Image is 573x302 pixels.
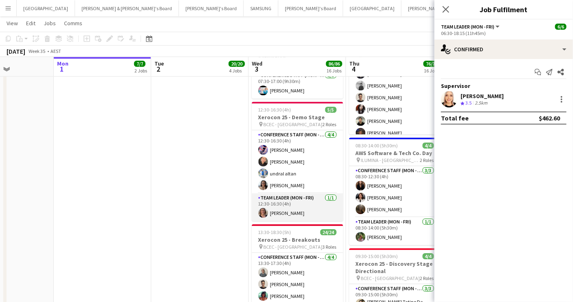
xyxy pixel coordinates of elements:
[56,64,68,74] span: 1
[326,61,342,67] span: 86/86
[320,229,337,235] span: 24/24
[441,24,501,30] button: Team Leader (Mon - Fri)
[473,100,489,107] div: 2.5km
[420,157,434,163] span: 2 Roles
[44,20,56,27] span: Jobs
[75,0,179,16] button: [PERSON_NAME] & [PERSON_NAME]'s Board
[361,275,420,281] span: BCEC - [GEOGRAPHIC_DATA]
[252,114,343,121] h3: Xerocon 25 - Demo Stage
[349,217,441,245] app-card-role: Team Leader (Mon - Fri)1/108:30-14:00 (5h30m)[PERSON_NAME]
[258,107,291,113] span: 12:30-16:30 (4h)
[401,0,466,16] button: [PERSON_NAME]'s Board
[40,18,59,28] a: Jobs
[361,157,420,163] span: ILUMINA - [GEOGRAPHIC_DATA]
[441,30,566,36] div: 06:30-18:15 (11h45m)
[17,0,75,16] button: [GEOGRAPHIC_DATA]
[251,64,262,74] span: 3
[349,60,359,67] span: Thu
[555,24,566,30] span: 6/6
[57,60,68,67] span: Mon
[420,275,434,281] span: 2 Roles
[465,100,472,106] span: 3.5
[252,236,343,243] h3: Xerocon 25 - Breakouts
[349,149,441,157] h3: AWS Software & Tech Co. Day
[349,166,441,217] app-card-role: Conference Staff (Mon - Fri)3/308:30-12:30 (4h)[PERSON_NAME][PERSON_NAME][PERSON_NAME]
[423,142,434,149] span: 4/4
[258,229,291,235] span: 13:30-18:30 (5h)
[326,68,342,74] div: 16 Jobs
[252,60,262,67] span: Wed
[229,68,245,74] div: 4 Jobs
[252,71,343,98] app-card-role: Conference Staff (Mon - Fri)1/107:30-17:00 (9h30m)[PERSON_NAME]
[423,253,434,259] span: 4/4
[252,130,343,193] app-card-role: Conference Staff (Mon - Fri)4/412:30-16:30 (4h)[PERSON_NAME][PERSON_NAME]undral altan[PERSON_NAME]
[434,39,573,59] div: Confirmed
[434,82,573,90] div: Supervisor
[179,0,244,16] button: [PERSON_NAME]'s Board
[64,20,82,27] span: Comms
[134,61,145,67] span: 7/7
[356,253,398,259] span: 09:30-15:00 (5h30m)
[325,107,337,113] span: 5/5
[153,64,164,74] span: 2
[244,0,278,16] button: SAMSUNG
[26,20,35,27] span: Edit
[323,244,337,250] span: 3 Roles
[323,121,337,127] span: 2 Roles
[461,92,504,100] div: [PERSON_NAME]
[278,0,343,16] button: [PERSON_NAME]'s Board
[264,244,323,250] span: BCEC - [GEOGRAPHIC_DATA]
[441,114,469,122] div: Total fee
[252,102,343,221] app-job-card: 12:30-16:30 (4h)5/5Xerocon 25 - Demo Stage BCEC - [GEOGRAPHIC_DATA]2 RolesConference Staff (Mon -...
[441,24,494,30] span: Team Leader (Mon - Fri)
[7,20,18,27] span: View
[349,138,441,245] app-job-card: 08:30-14:00 (5h30m)4/4AWS Software & Tech Co. Day ILUMINA - [GEOGRAPHIC_DATA]2 RolesConference St...
[3,18,21,28] a: View
[264,121,323,127] span: BCEC - [GEOGRAPHIC_DATA]
[229,61,245,67] span: 20/20
[134,68,147,74] div: 2 Jobs
[424,68,439,74] div: 16 Jobs
[23,18,39,28] a: Edit
[61,18,86,28] a: Comms
[356,142,398,149] span: 08:30-14:00 (5h30m)
[348,64,359,74] span: 4
[154,60,164,67] span: Tue
[349,260,441,275] h3: Xerocon 25 - Discovery Stage Directional
[539,114,560,122] div: $462.60
[423,61,440,67] span: 76/76
[51,48,61,54] div: AEST
[27,48,47,54] span: Week 35
[7,47,25,55] div: [DATE]
[434,4,573,15] h3: Job Fulfilment
[343,0,401,16] button: [GEOGRAPHIC_DATA]
[252,193,343,221] app-card-role: Team Leader (Mon - Fri)1/112:30-16:30 (4h)[PERSON_NAME]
